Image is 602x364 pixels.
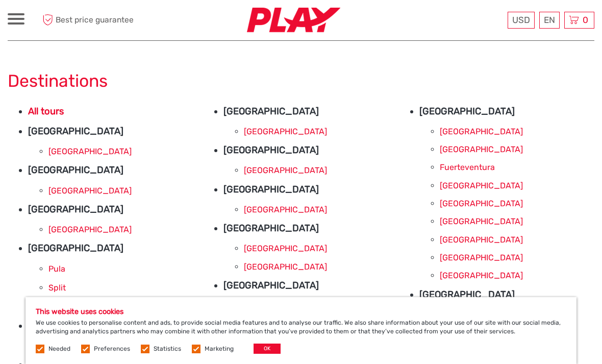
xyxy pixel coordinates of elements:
strong: [GEOGRAPHIC_DATA] [223,106,319,117]
a: [GEOGRAPHIC_DATA] [440,181,523,190]
a: [GEOGRAPHIC_DATA] [440,199,523,208]
label: Preferences [94,345,130,353]
div: We use cookies to personalise content and ads, to provide social media features and to analyse ou... [26,297,576,364]
span: USD [512,15,530,25]
a: [GEOGRAPHIC_DATA] [440,127,523,136]
strong: [GEOGRAPHIC_DATA] [223,223,319,234]
a: [GEOGRAPHIC_DATA] [244,244,327,253]
a: Fuerteventura [440,162,495,172]
strong: [GEOGRAPHIC_DATA] [28,204,123,215]
a: [GEOGRAPHIC_DATA] [440,271,523,280]
a: [GEOGRAPHIC_DATA] [244,165,327,175]
a: Split [48,283,66,293]
span: Best price guarantee [40,12,155,29]
h5: This website uses cookies [36,307,566,316]
button: OK [254,344,281,354]
a: [GEOGRAPHIC_DATA] [440,253,523,262]
a: [GEOGRAPHIC_DATA] [440,144,523,154]
div: EN [539,12,560,29]
label: Statistics [154,345,181,353]
strong: [GEOGRAPHIC_DATA] [223,184,319,195]
a: [GEOGRAPHIC_DATA] [244,127,327,136]
a: [GEOGRAPHIC_DATA] [440,235,523,245]
strong: [GEOGRAPHIC_DATA] [223,144,319,156]
a: All tours [28,106,64,117]
a: [GEOGRAPHIC_DATA] [48,186,132,196]
strong: [GEOGRAPHIC_DATA] [28,126,123,137]
strong: [GEOGRAPHIC_DATA] [28,164,123,176]
a: [GEOGRAPHIC_DATA] [48,225,132,234]
strong: [GEOGRAPHIC_DATA] [223,280,319,291]
strong: [GEOGRAPHIC_DATA] [419,289,515,300]
img: 2467-7e1744d7-2434-4362-8842-68c566c31c52_logo_small.jpg [247,8,340,33]
label: Marketing [205,345,234,353]
a: [GEOGRAPHIC_DATA] [48,147,132,156]
span: 0 [581,15,590,25]
a: Pula [48,264,65,274]
a: [GEOGRAPHIC_DATA] [440,216,523,226]
a: [GEOGRAPHIC_DATA] [244,205,327,214]
strong: [GEOGRAPHIC_DATA] [419,106,515,117]
h1: Destinations [8,70,594,91]
strong: [GEOGRAPHIC_DATA] [28,242,123,254]
a: [GEOGRAPHIC_DATA] [244,262,327,272]
label: Needed [48,345,70,353]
